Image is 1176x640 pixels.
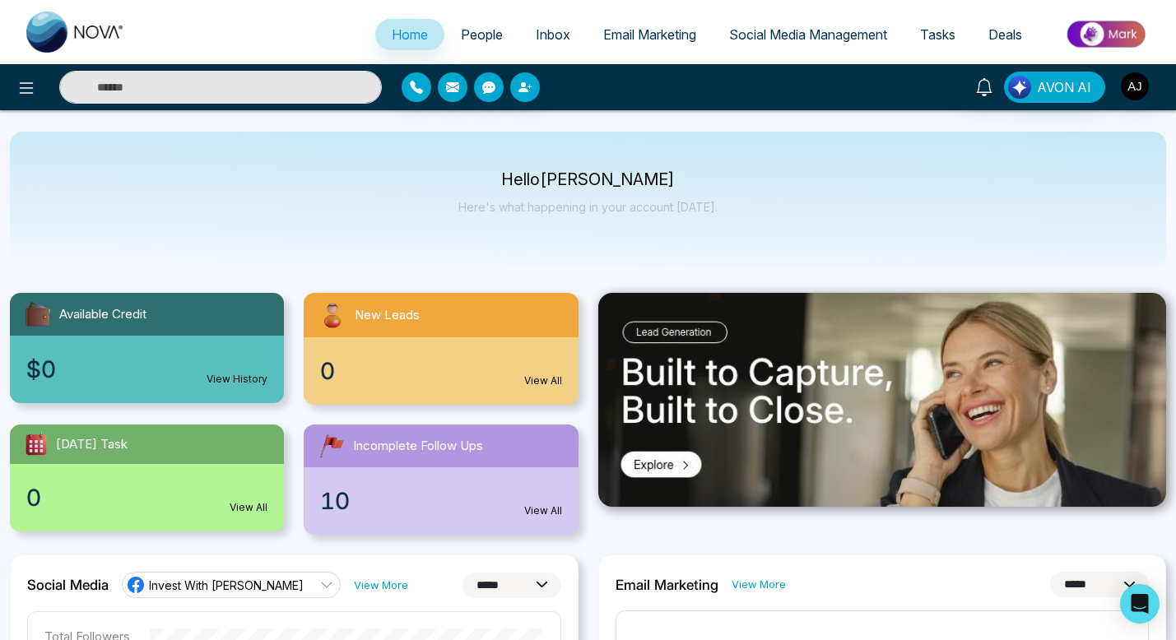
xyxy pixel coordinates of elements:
span: Deals [988,26,1022,43]
img: Market-place.gif [1047,16,1166,53]
a: New Leads0View All [294,293,588,405]
a: Deals [972,19,1039,50]
a: View All [524,373,562,388]
a: View More [732,577,786,592]
img: todayTask.svg [23,431,49,457]
img: Nova CRM Logo [26,12,125,53]
span: Available Credit [59,305,146,324]
a: View All [230,500,267,515]
span: Incomplete Follow Ups [353,437,483,456]
span: Inbox [536,26,570,43]
span: Social Media Management [729,26,887,43]
span: Email Marketing [603,26,696,43]
h2: Email Marketing [616,577,718,593]
a: Email Marketing [587,19,713,50]
div: Open Intercom Messenger [1120,584,1160,624]
a: View All [524,503,562,518]
img: . [598,293,1167,507]
button: AVON AI [1004,72,1105,103]
a: People [444,19,519,50]
img: Lead Flow [1008,76,1031,99]
a: Tasks [904,19,972,50]
img: newLeads.svg [317,299,348,331]
a: Social Media Management [713,19,904,50]
span: [DATE] Task [56,435,128,454]
span: 0 [320,354,335,388]
h2: Social Media [27,577,109,593]
a: View More [354,577,408,593]
span: Invest With [PERSON_NAME] [149,577,304,593]
img: availableCredit.svg [23,299,53,329]
img: followUps.svg [317,431,346,461]
a: View History [207,372,267,387]
span: New Leads [355,306,420,325]
p: Hello [PERSON_NAME] [458,173,718,187]
a: Inbox [519,19,587,50]
span: 0 [26,480,41,515]
a: Home [375,19,444,50]
span: AVON AI [1037,77,1091,97]
span: Home [392,26,428,43]
span: People [461,26,503,43]
a: Incomplete Follow Ups10View All [294,424,588,535]
span: Tasks [920,26,955,43]
img: User Avatar [1121,72,1149,100]
span: $0 [26,352,56,387]
span: 10 [320,484,350,518]
p: Here's what happening in your account [DATE]. [458,200,718,214]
